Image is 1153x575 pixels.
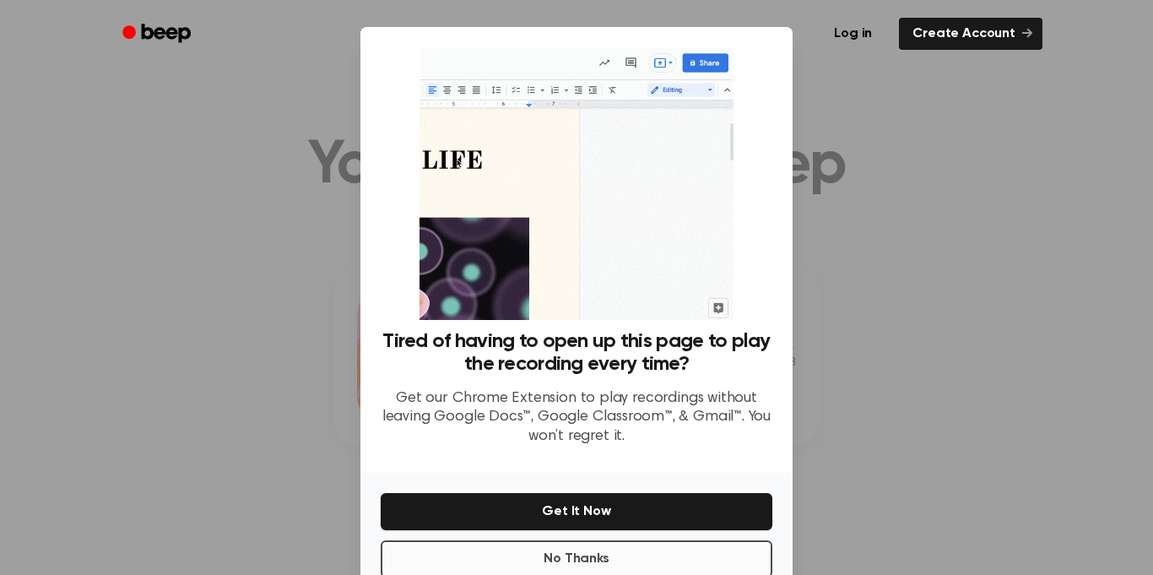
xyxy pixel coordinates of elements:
[817,14,889,53] a: Log in
[381,330,772,376] h3: Tired of having to open up this page to play the recording every time?
[420,47,733,320] img: Beep extension in action
[899,18,1042,50] a: Create Account
[381,389,772,447] p: Get our Chrome Extension to play recordings without leaving Google Docs™, Google Classroom™, & Gm...
[111,18,206,51] a: Beep
[381,493,772,530] button: Get It Now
